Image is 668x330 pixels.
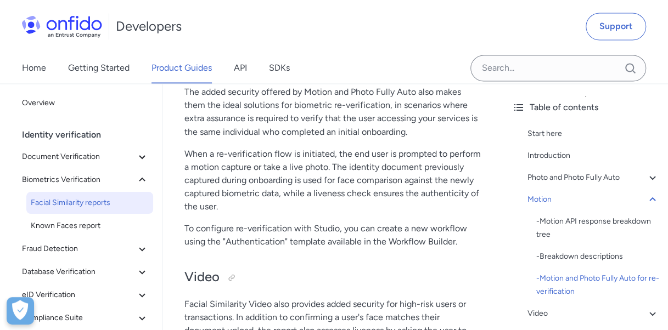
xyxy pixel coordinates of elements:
h2: Video [184,268,481,286]
p: The added security offered by Motion and Photo Fully Auto also makes them the ideal solutions for... [184,86,481,138]
div: Cookie Preferences [7,297,34,325]
div: - Motion API response breakdown tree [536,215,659,241]
span: Known Faces report [31,219,149,232]
a: -Breakdown descriptions [536,250,659,263]
div: - Motion and Photo Fully Auto for re-verification [536,272,659,298]
span: Document Verification [22,150,136,163]
button: Database Verification [18,261,153,283]
a: Support [586,13,646,40]
span: Biometrics Verification [22,173,136,186]
button: Fraud Detection [18,238,153,260]
a: Photo and Photo Fully Auto [527,171,659,184]
a: Video [527,307,659,320]
span: eID Verification [22,288,136,301]
img: Onfido Logo [22,15,102,37]
div: - Breakdown descriptions [536,250,659,263]
div: Identity verification [22,124,158,146]
a: Home [22,53,46,83]
a: Facial Similarity reports [26,192,153,214]
button: eID Verification [18,284,153,306]
a: -Motion API response breakdown tree [536,215,659,241]
a: Introduction [527,149,659,162]
button: Document Verification [18,146,153,168]
a: API [234,53,247,83]
p: When a re-verification flow is initiated, the end user is prompted to perform a motion capture or... [184,147,481,213]
span: Database Verification [22,265,136,278]
div: Table of contents [512,101,659,114]
span: Fraud Detection [22,242,136,255]
a: Start here [527,127,659,140]
a: Overview [18,92,153,114]
button: Compliance Suite [18,307,153,329]
span: Compliance Suite [22,311,136,325]
h1: Developers [116,18,182,35]
input: Onfido search input field [470,55,646,81]
a: Getting Started [68,53,130,83]
p: To configure re-verification with Studio, you can create a new workflow using the "Authentication... [184,221,481,248]
button: Biometrics Verification [18,169,153,191]
a: SDKs [269,53,290,83]
span: Overview [22,96,149,110]
a: Product Guides [151,53,212,83]
a: Known Faces report [26,215,153,237]
a: -Motion and Photo Fully Auto for re-verification [536,272,659,298]
a: Motion [527,193,659,206]
span: Facial Similarity reports [31,196,149,209]
button: Open Preferences [7,297,34,325]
